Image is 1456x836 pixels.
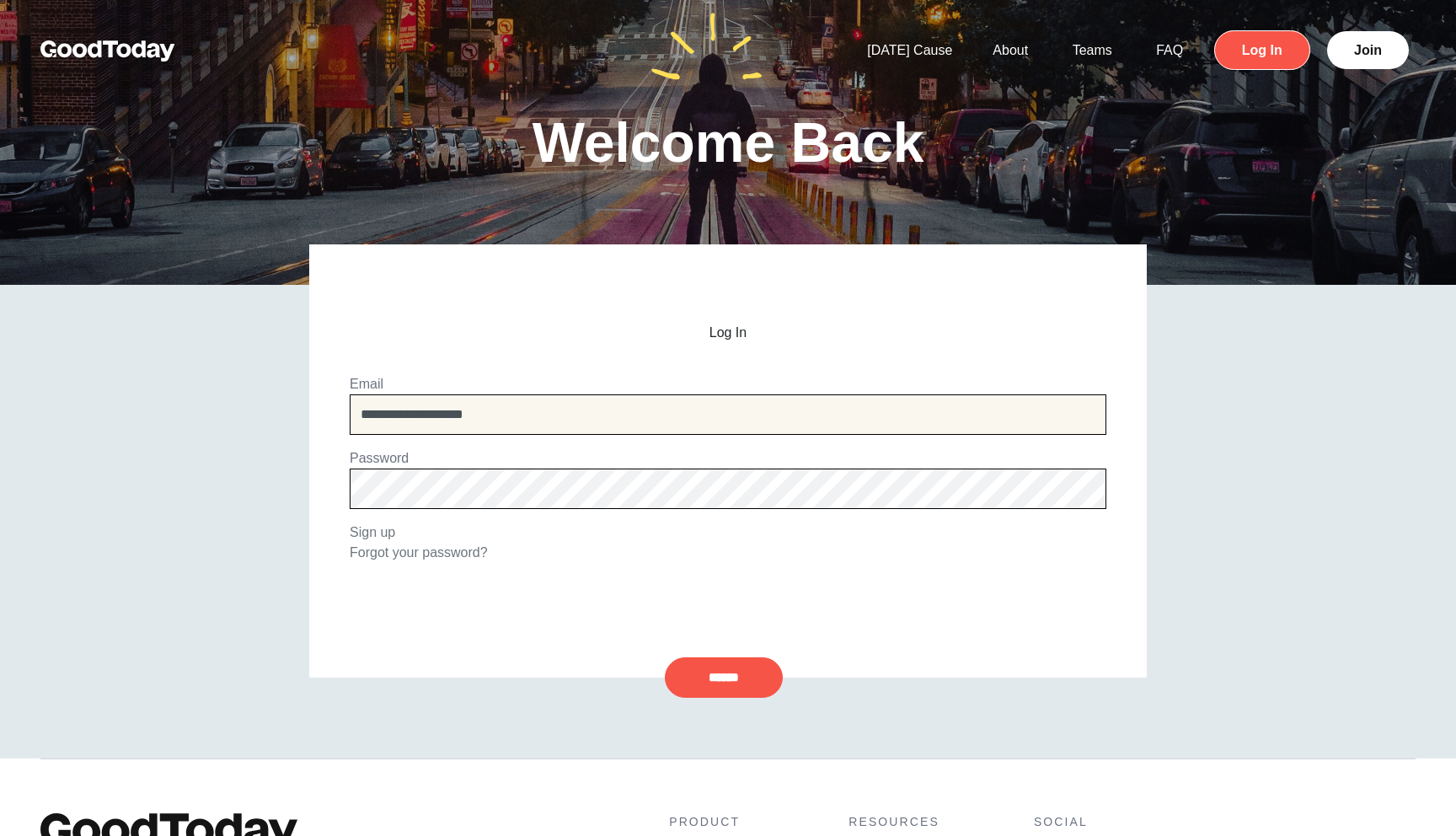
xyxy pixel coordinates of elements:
[848,813,939,831] h4: Resources
[1136,43,1203,57] a: FAQ
[350,377,383,391] label: Email
[350,451,409,465] label: Password
[350,325,1106,340] h2: Log In
[847,43,972,57] a: [DATE] Cause
[669,813,754,831] h4: Product
[1034,813,1416,831] h4: Social
[1214,30,1310,70] a: Log In
[40,40,175,62] img: GoodToday
[972,43,1048,57] a: About
[350,525,395,539] a: Sign up
[350,545,488,560] a: Forgot your password?
[1052,43,1132,57] a: Teams
[1327,31,1409,69] a: Join
[533,115,924,170] h1: Welcome Back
